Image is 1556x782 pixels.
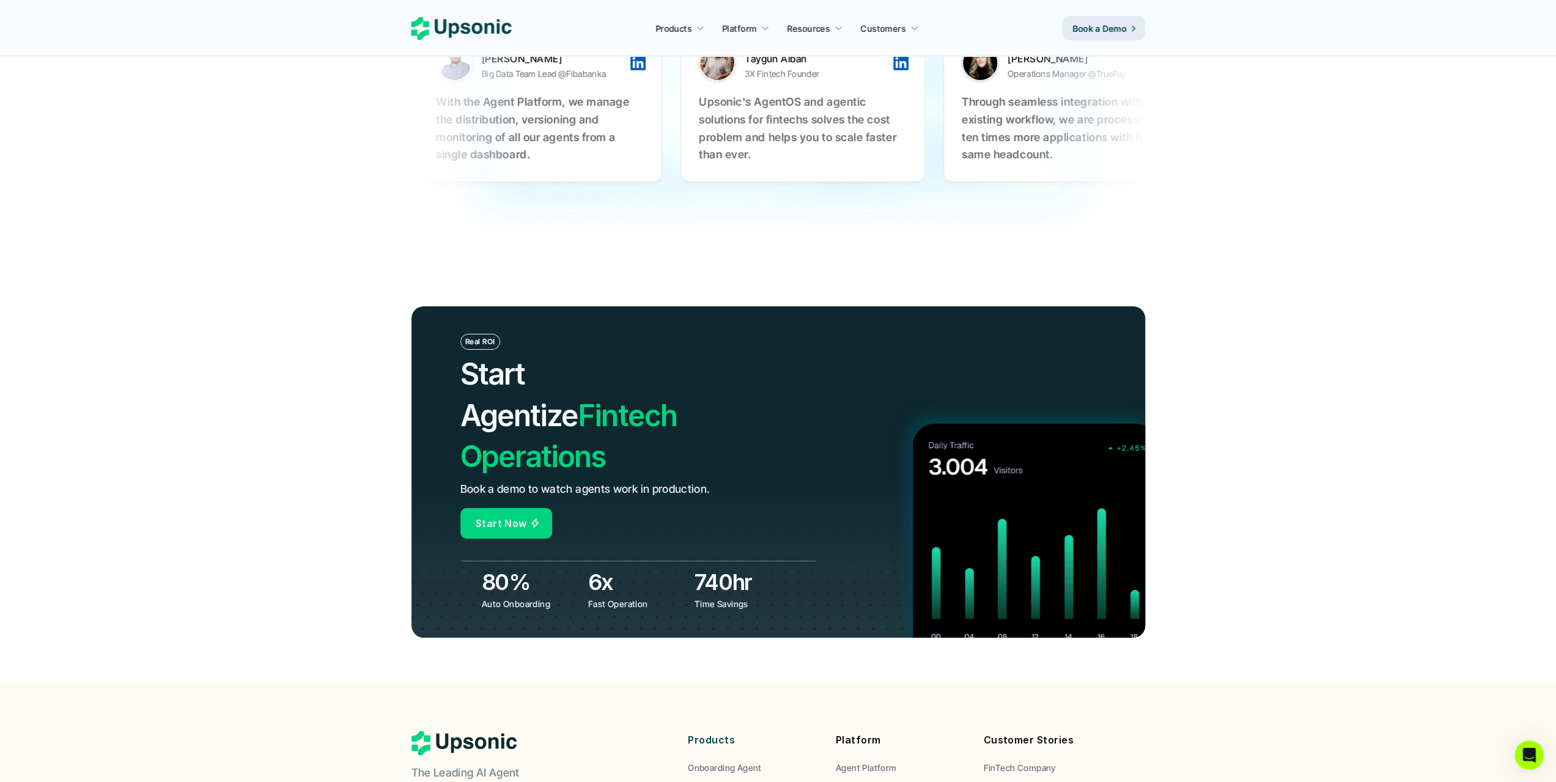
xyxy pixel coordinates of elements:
[962,94,1170,164] p: Through seamless integration with our existing workflow, we are processing ten times more applica...
[460,353,745,477] h2: Fintech Operations
[1514,740,1544,770] iframe: Intercom live chat
[699,94,907,164] p: Upsonic's AgentOS and agentic solutions for fintechs solves the cost problem and helps you to sca...
[482,597,579,610] p: Auto Onboarding
[983,761,1055,774] p: FinTech Company
[436,94,644,164] p: With the Agent Platform, we manage the distribution, versioning and monitoring of all our agents ...
[722,22,756,35] p: Platform
[588,597,685,610] p: Fast Operation
[688,731,817,749] p: Products
[460,481,710,498] p: Book a demo to watch agents work in production.
[688,761,817,774] a: Onboarding Agent
[688,761,762,774] p: Onboarding Agent
[983,731,1113,749] p: Customer Stories
[745,52,891,65] p: Taygun Alban
[482,52,629,65] p: [PERSON_NAME]
[465,338,495,346] p: Real ROI
[836,731,965,749] p: Platform
[695,567,795,597] h3: 740hr
[482,66,606,81] p: Big Data Team Lead @Fibabanka
[1008,52,1154,65] p: [PERSON_NAME]
[745,66,819,81] p: 3X Fintech Founder
[482,567,582,597] h3: 80%
[460,356,578,433] span: Start Agentize
[836,761,897,774] p: Agent Platform
[655,22,691,35] p: Products
[787,22,830,35] p: Resources
[588,567,688,597] h3: 6x
[1072,22,1127,35] p: Book a Demo
[861,22,906,35] p: Customers
[1063,16,1145,40] a: Book a Demo
[1008,66,1127,81] p: Operations Manager @TruePay
[476,515,527,533] p: Start Now
[695,597,792,610] p: Time Savings
[648,17,712,39] a: Products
